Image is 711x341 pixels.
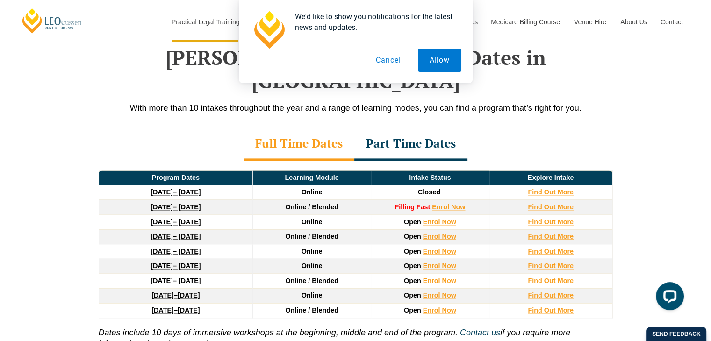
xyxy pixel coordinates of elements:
strong: [DATE] [151,277,173,284]
span: [DATE] [178,291,200,299]
span: Open [404,218,421,226]
strong: [DATE] [151,262,173,270]
span: Open [404,262,421,270]
span: Closed [418,188,440,196]
span: Open [404,277,421,284]
div: Part Time Dates [354,128,467,161]
span: Open [404,233,421,240]
a: Find Out More [528,188,574,196]
span: Online [302,291,323,299]
span: Online / Blended [285,203,338,211]
span: Open [404,248,421,255]
a: Find Out More [528,306,574,314]
a: Find Out More [528,277,574,284]
a: Find Out More [528,291,574,299]
a: Contact us [460,328,500,337]
a: Enrol Now [423,248,456,255]
span: Online / Blended [285,277,338,284]
span: Online / Blended [285,306,338,314]
strong: [DATE] [151,233,173,240]
span: [DATE] [178,306,200,314]
span: Online [302,188,323,196]
i: Dates include 10 days of immersive workshops at the beginning, middle and end of the program. [99,328,458,337]
a: Find Out More [528,203,574,211]
strong: [DATE] [151,291,174,299]
a: Enrol Now [423,291,456,299]
a: Enrol Now [432,203,465,211]
a: Find Out More [528,233,574,240]
span: Online [302,262,323,270]
td: Program Dates [99,170,253,185]
a: Enrol Now [423,277,456,284]
a: [DATE]– [DATE] [151,188,201,196]
div: We'd like to show you notifications for the latest news and updates. [287,11,461,33]
p: With more than 10 intakes throughout the year and a range of learning modes, you can find a progr... [89,102,622,114]
strong: [DATE] [151,306,174,314]
a: [DATE]– [DATE] [151,262,201,270]
a: [DATE]– [DATE] [151,277,201,284]
button: Cancel [364,49,412,72]
td: Explore Intake [489,170,612,185]
span: Online [302,218,323,226]
span: Open [404,291,421,299]
span: Online / Blended [285,233,338,240]
a: [DATE]–[DATE] [151,306,200,314]
a: Enrol Now [423,233,456,240]
strong: [DATE] [151,203,173,211]
h2: [PERSON_NAME] PLT Program Dates in [GEOGRAPHIC_DATA] [89,46,622,93]
a: [DATE]–[DATE] [151,291,200,299]
td: Learning Module [253,170,371,185]
a: Enrol Now [423,262,456,270]
iframe: LiveChat chat widget [648,278,688,318]
a: [DATE]– [DATE] [151,248,201,255]
strong: [DATE] [151,218,173,226]
a: [DATE]– [DATE] [151,233,201,240]
td: Intake Status [371,170,489,185]
a: [DATE]– [DATE] [151,218,201,226]
button: Allow [418,49,461,72]
span: Online [302,248,323,255]
a: Enrol Now [423,218,456,226]
a: Find Out More [528,248,574,255]
strong: Filling Fast [395,203,430,211]
a: Enrol Now [423,306,456,314]
strong: [DATE] [151,248,173,255]
div: Full Time Dates [244,128,354,161]
strong: [DATE] [151,188,173,196]
img: notification icon [250,11,287,49]
a: Find Out More [528,218,574,226]
a: Find Out More [528,262,574,270]
span: Open [404,306,421,314]
a: [DATE]– [DATE] [151,203,201,211]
